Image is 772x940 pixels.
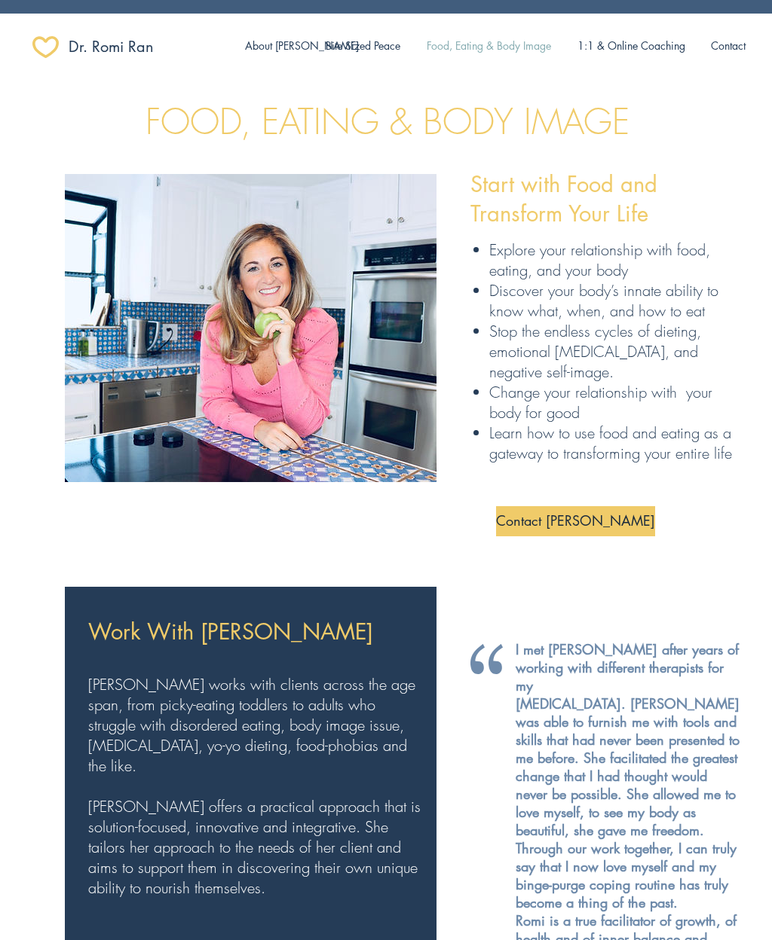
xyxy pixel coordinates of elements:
[489,321,701,382] span: Stop the endless cycles of dieting, emotional [MEDICAL_DATA], and negative self-image.
[146,99,630,145] span: FOOD, EATING & BODY IMAGE
[489,423,732,463] span: Learn how to use food and eating as a gateway to transforming your entire life
[496,511,655,530] span: Contact [PERSON_NAME]
[234,30,758,62] nav: Site
[237,30,366,62] p: About [PERSON_NAME]
[698,30,758,62] a: Contact
[65,174,437,482] img: Food eating and body_option3.jpeg
[496,506,655,536] a: Contact Romi
[703,30,753,62] p: Contact
[69,36,154,57] span: ​Dr. Romi Ran
[516,640,740,839] span: I met [PERSON_NAME] after years of working with different therapists for my [MEDICAL_DATA]. [PERS...
[419,30,559,62] p: Food, Eating & Body Image
[69,32,176,62] a: ​Dr. Romi Ran
[489,240,710,280] span: Explore your relationship with food, eating, and your body
[516,839,737,911] span: Through our work together, I can truly say that I now love myself and my binge-purge coping routi...
[413,30,565,62] a: Food, Eating & Body Image
[470,228,756,246] p: ​
[88,617,373,646] span: Work With [PERSON_NAME]
[489,382,712,423] span: Change your relationship with your body for good
[565,30,698,62] a: 1:1 & Online Coaching
[318,30,408,62] p: Bite Sized Peace
[570,30,693,62] p: 1:1 & Online Coaching
[88,796,421,898] span: [PERSON_NAME] offers a practical approach that is solution-focused, innovative and integrative. S...
[489,280,718,321] span: Discover your body’s innate ability to know what, when, and how to eat
[234,30,312,62] a: About [PERSON_NAME]
[312,30,413,62] a: Bite Sized Peace
[470,169,657,228] span: Start with Food and Transform Your Life
[88,674,415,776] span: [PERSON_NAME] works with clients across the age span, from picky-eating toddlers to adults who st...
